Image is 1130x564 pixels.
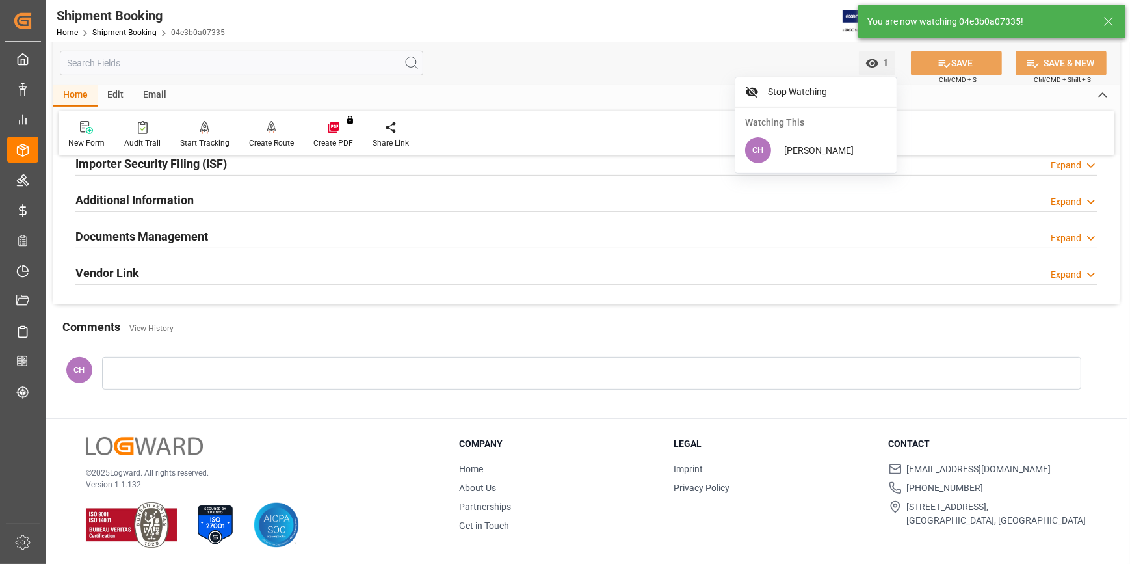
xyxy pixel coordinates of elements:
[92,28,157,37] a: Shipment Booking
[86,467,427,479] p: © 2025 Logward. All rights reserved.
[254,502,299,548] img: AICPA SOC
[1051,268,1081,282] div: Expand
[867,15,1091,29] div: You are now watching 04e3b0a07335!
[459,483,496,493] a: About Us
[879,57,889,68] span: 1
[57,28,78,37] a: Home
[75,228,208,245] h2: Documents Management
[1051,159,1081,172] div: Expand
[86,502,177,548] img: ISO 9001 & ISO 14001 Certification
[75,264,139,282] h2: Vendor Link
[75,191,194,209] h2: Additional Information
[674,464,703,474] a: Imprint
[60,51,423,75] input: Search Fields
[859,51,895,75] button: close menu
[129,324,174,333] a: View History
[86,437,203,456] img: Logward Logo
[1051,195,1081,209] div: Expand
[53,85,98,107] div: Home
[57,6,225,25] div: Shipment Booking
[459,437,657,451] h3: Company
[735,108,897,133] div: Watching This
[907,463,1051,476] span: [EMAIL_ADDRESS][DOMAIN_NAME]
[1051,232,1081,245] div: Expand
[784,145,854,155] span: [PERSON_NAME]
[192,502,238,548] img: ISO 27001 Certification
[180,137,230,149] div: Start Tracking
[763,85,887,99] span: Stop Watching
[86,479,427,490] p: Version 1.1.132
[459,502,511,512] a: Partnerships
[373,137,409,149] div: Share Link
[1034,75,1091,85] span: Ctrl/CMD + Shift + S
[674,483,729,493] a: Privacy Policy
[911,51,1002,75] button: SAVE
[907,500,1086,528] span: [STREET_ADDRESS], [GEOGRAPHIC_DATA], [GEOGRAPHIC_DATA]
[843,10,887,33] img: Exertis%20JAM%20-%20Email%20Logo.jpg_1722504956.jpg
[674,437,872,451] h3: Legal
[68,137,105,149] div: New Form
[459,464,483,474] a: Home
[939,75,977,85] span: Ctrl/CMD + S
[74,365,85,375] span: CH
[1016,51,1107,75] button: SAVE & NEW
[75,155,227,172] h2: Importer Security Filing (ISF)
[124,137,161,149] div: Audit Trail
[459,520,509,531] a: Get in Touch
[98,85,133,107] div: Edit
[249,137,294,149] div: Create Route
[753,145,764,155] span: CH
[62,318,120,336] h2: Comments
[889,437,1087,451] h3: Contact
[907,481,984,495] span: [PHONE_NUMBER]
[133,85,176,107] div: Email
